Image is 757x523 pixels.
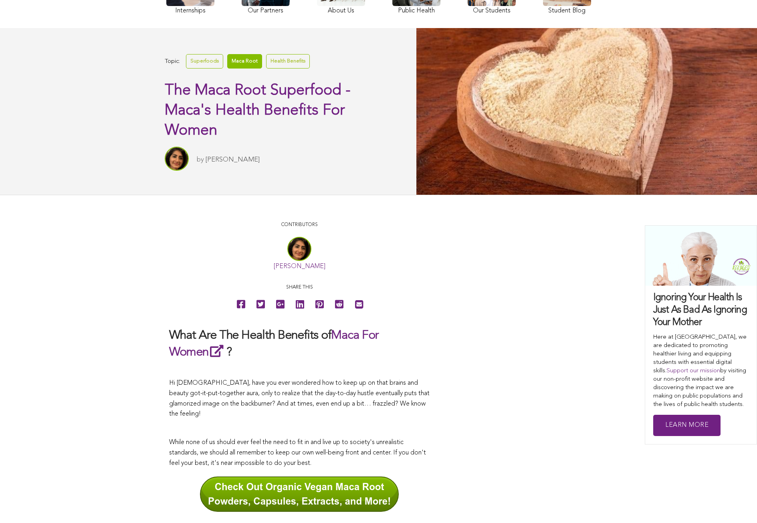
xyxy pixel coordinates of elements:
span: Topic: [165,56,180,67]
span: While none of us should ever feel the need to fit in and live up to society's unrealistic standar... [169,439,426,466]
a: Learn More [653,415,721,436]
h2: What Are The Health Benefits of ? [169,328,430,360]
a: [PERSON_NAME] [206,156,260,163]
a: Maca Root [227,54,262,68]
p: Share this [169,284,430,291]
a: Health Benefits [266,54,310,68]
iframe: Chat Widget [717,485,757,523]
a: Maca For Women [169,329,379,358]
span: Hi [DEMOGRAPHIC_DATA], have you ever wondered how to keep up on that brains and beauty got-it-put... [169,380,430,417]
img: Check Out Organic Vegan Maca Root Powders, Capsules, Extracts, and More! [200,477,399,512]
a: Superfoods [186,54,223,68]
span: by [197,156,204,163]
a: [PERSON_NAME] [274,263,325,270]
span: The Maca Root Superfood - Maca's Health Benefits For Women [165,83,351,138]
p: CONTRIBUTORS [169,221,430,229]
img: Sitara Darvish [165,147,189,171]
